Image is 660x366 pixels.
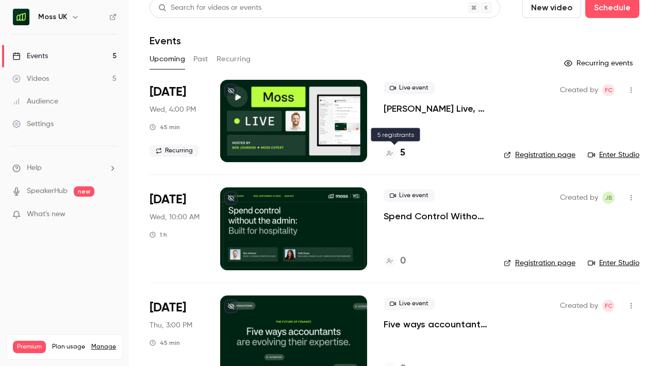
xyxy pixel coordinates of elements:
[150,320,192,330] span: Thu, 3:00 PM
[150,51,185,67] button: Upcoming
[560,300,598,312] span: Created by
[150,34,181,47] h1: Events
[91,343,116,351] a: Manage
[12,74,49,84] div: Videos
[27,163,42,173] span: Help
[384,146,405,160] a: 5
[560,84,598,96] span: Created by
[559,55,639,72] button: Recurring events
[384,210,487,222] a: Spend Control Without the Admin: Built for Hospitality
[150,84,186,100] span: [DATE]
[504,258,575,268] a: Registration page
[605,84,613,96] span: FC
[384,318,487,330] a: Five ways accountants are evolving their expertise, for the future of finance
[52,343,85,351] span: Plan usage
[193,51,208,67] button: Past
[400,254,406,268] h4: 0
[384,298,435,310] span: Live event
[12,96,58,107] div: Audience
[588,150,639,160] a: Enter Studio
[158,3,261,13] div: Search for videos or events
[150,339,180,347] div: 45 min
[400,146,405,160] h4: 5
[217,51,251,67] button: Recurring
[150,80,204,162] div: Sep 3 Wed, 3:00 PM (Europe/London)
[104,210,117,219] iframe: Noticeable Trigger
[150,145,199,157] span: Recurring
[38,12,67,22] h6: Moss UK
[150,300,186,316] span: [DATE]
[605,300,613,312] span: FC
[588,258,639,268] a: Enter Studio
[12,163,117,173] li: help-dropdown-opener
[150,231,167,239] div: 1 h
[384,102,487,115] a: [PERSON_NAME] Live, [DATE]: Experience spend management automation with [PERSON_NAME]
[602,84,615,96] span: Felicity Cator
[150,212,200,222] span: Wed, 10:00 AM
[605,191,613,204] span: JB
[27,209,65,220] span: What's new
[27,186,68,197] a: SpeakerHub
[150,187,204,270] div: Sep 10 Wed, 9:00 AM (Europe/London)
[74,186,94,197] span: new
[12,51,48,61] div: Events
[13,9,29,25] img: Moss UK
[384,82,435,94] span: Live event
[560,191,598,204] span: Created by
[602,300,615,312] span: Felicity Cator
[150,123,180,131] div: 45 min
[384,189,435,202] span: Live event
[13,341,46,353] span: Premium
[150,191,186,208] span: [DATE]
[602,191,615,204] span: Jara Bockx
[12,119,54,129] div: Settings
[384,254,406,268] a: 0
[150,104,196,115] span: Wed, 4:00 PM
[504,150,575,160] a: Registration page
